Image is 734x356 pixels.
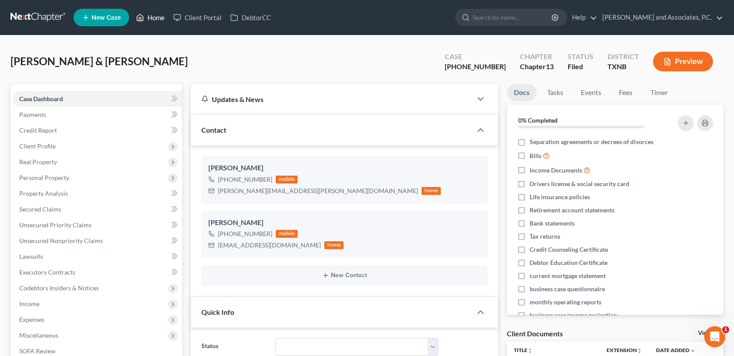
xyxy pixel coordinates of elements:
span: Personal Property [19,174,69,181]
div: Chapter [520,62,554,72]
a: Case Dashboard [12,91,182,107]
div: District [608,52,639,62]
div: home [324,241,344,249]
div: [PERSON_NAME] [208,163,480,173]
span: Lawsuits [19,253,43,260]
a: Home [132,10,169,25]
div: [PHONE_NUMBER] [445,62,506,72]
span: Drivers license & social security card [530,180,629,188]
span: Unsecured Priority Claims [19,221,91,229]
i: unfold_more [637,348,642,353]
button: New Contact [208,272,480,279]
span: Income Documents [530,166,582,175]
div: Case [445,52,506,62]
div: [PHONE_NUMBER] [218,175,272,184]
span: Credit Counseling Certificate [530,245,608,254]
span: 13 [546,62,554,70]
span: business case income projection [530,311,617,320]
div: Status [568,52,594,62]
a: Docs [507,84,537,101]
a: Lawsuits [12,249,182,264]
span: Property Analysis [19,190,68,197]
iframe: Intercom live chat [704,326,725,347]
a: DebtorCC [226,10,275,25]
span: monthly operating reports [530,298,601,307]
div: home [421,187,441,195]
span: Tax returns [530,232,560,241]
div: [EMAIL_ADDRESS][DOMAIN_NAME] [218,241,321,250]
span: Life insurance policies [530,193,590,201]
span: Debtor Education Certificate [530,258,608,267]
span: Unsecured Nonpriority Claims [19,237,103,244]
a: Titleunfold_more [514,347,533,353]
button: Preview [653,52,713,71]
span: New Case [91,14,121,21]
a: Property Analysis [12,186,182,201]
a: Unsecured Priority Claims [12,217,182,233]
span: Bank statements [530,219,575,228]
span: business case questionnaire [530,285,605,293]
span: Real Property [19,158,57,166]
strong: 0% Completed [518,116,558,124]
a: [PERSON_NAME] and Associates, P.C. [598,10,723,25]
i: unfold_more [527,348,533,353]
div: TXNB [608,62,639,72]
a: Executory Contracts [12,264,182,280]
a: Credit Report [12,123,182,138]
a: Tasks [540,84,570,101]
a: Unsecured Nonpriority Claims [12,233,182,249]
span: Separation agreements or decrees of divorces [530,137,653,146]
div: mobile [276,230,298,238]
input: Search by name... [473,9,553,25]
span: SOFA Review [19,347,56,355]
span: Client Profile [19,142,56,150]
div: Chapter [520,52,554,62]
div: mobile [276,176,298,183]
a: Date Added expand_more [656,347,695,353]
a: Timer [643,84,675,101]
span: Credit Report [19,127,57,134]
span: Retirement account statements [530,206,615,215]
span: Expenses [19,316,44,323]
a: Extensionunfold_more [607,347,642,353]
a: Help [568,10,597,25]
i: expand_more [690,348,695,353]
span: Bills [530,152,541,160]
span: current mortgage statement [530,271,606,280]
a: Secured Claims [12,201,182,217]
span: [PERSON_NAME] & [PERSON_NAME] [11,55,188,67]
a: Events [574,84,608,101]
span: Secured Claims [19,205,61,213]
span: Payments [19,111,46,118]
a: Client Portal [169,10,226,25]
span: Case Dashboard [19,95,63,102]
a: View All [698,330,720,336]
div: [PERSON_NAME][EMAIL_ADDRESS][PERSON_NAME][DOMAIN_NAME] [218,187,418,195]
span: 1 [722,326,729,333]
div: Filed [568,62,594,72]
label: Status [197,338,270,356]
div: Client Documents [507,329,563,338]
div: [PERSON_NAME] [208,218,480,228]
span: Contact [201,126,226,134]
span: Codebtors Insiders & Notices [19,284,99,292]
span: Miscellaneous [19,331,58,339]
div: Updates & News [201,95,461,104]
a: Payments [12,107,182,123]
span: Quick Info [201,308,234,316]
span: Income [19,300,39,307]
div: [PHONE_NUMBER] [218,229,272,238]
a: Fees [612,84,640,101]
span: Executory Contracts [19,268,75,276]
